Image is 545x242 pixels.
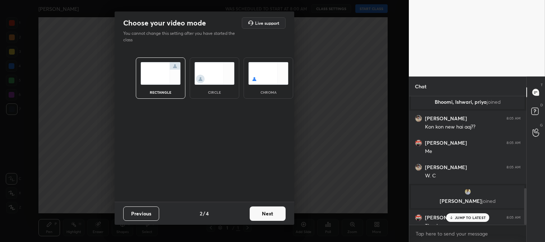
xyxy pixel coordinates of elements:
h2: Choose your video mode [123,18,206,28]
div: Me [425,148,521,155]
span: joined [482,197,496,204]
p: Chat [409,77,432,96]
p: JUMP TO LATEST [455,215,486,220]
button: Next [250,206,286,221]
h4: 2 [200,210,202,217]
h6: [PERSON_NAME] [425,115,467,122]
div: Kon kon new hai aaj?? [425,124,521,131]
img: 97a70101db574e4cbd35555ef33d4fa9.jpg [415,139,422,146]
img: 339d1070c8f04df28529fbd1cd19158f.jpg [415,115,422,122]
div: 8:05 AM [507,141,521,145]
img: 339d1070c8f04df28529fbd1cd19158f.jpg [415,164,422,171]
h6: [PERSON_NAME] [425,140,467,146]
p: T [541,82,543,88]
div: W. C [425,172,521,180]
div: 8:05 AM [507,116,521,121]
button: Previous [123,206,159,221]
img: normalScreenIcon.ae25ed63.svg [140,62,181,85]
p: G [540,122,543,128]
p: You cannot change this setting after you have started the class [123,30,240,43]
img: chromaScreenIcon.c19ab0a0.svg [248,62,288,85]
h4: 4 [206,210,209,217]
p: D [540,102,543,108]
div: chroma [254,90,283,94]
h6: [PERSON_NAME] [425,214,467,221]
p: Bhoomi, Ishwari, priya [415,99,520,105]
div: rectangle [146,90,175,94]
img: 97a70101db574e4cbd35555ef33d4fa9.jpg [415,214,422,221]
img: 8e25153830c54de2a181387e72876ba3.jpg [464,188,471,195]
span: joined [487,98,501,105]
img: circleScreenIcon.acc0effb.svg [194,62,235,85]
h6: [PERSON_NAME] [425,164,467,171]
h5: Live support [255,21,279,25]
div: 8:05 AM [507,165,521,169]
div: 8:05 AM [507,215,521,220]
p: [PERSON_NAME] [415,198,520,204]
div: Thanks [425,223,521,230]
div: circle [200,90,229,94]
h4: / [203,210,205,217]
div: grid [409,96,526,225]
